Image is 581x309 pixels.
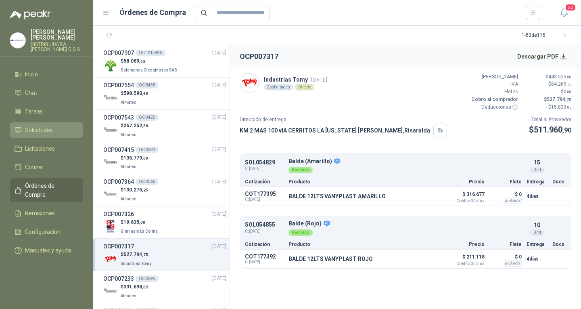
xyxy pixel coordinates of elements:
p: Cotización [245,242,284,247]
span: 391.698 [123,284,148,290]
span: ,25 [142,188,148,192]
a: OCP007554OC 8438[DATE] Company Logo$598.590,48Almatec [103,81,226,106]
a: OCP007543OC 8425[DATE] Company Logo$267.252,58Almatec [103,113,226,139]
span: 527.794 [547,97,571,102]
span: 19.635 [123,219,145,225]
span: Crédito 30 días [444,262,485,266]
p: [PERSON_NAME] [PERSON_NAME] [31,29,83,40]
img: Company Logo [103,123,117,137]
span: 135.779 [123,155,148,161]
span: 15.833 [551,104,571,110]
p: $ [121,122,148,130]
a: Chat [10,85,83,101]
p: Cobro al comprador [470,96,518,103]
div: OC 8381 [136,147,159,153]
p: $ 0 [489,252,522,262]
span: C: [DATE] [245,166,284,172]
a: Configuración [10,224,83,240]
div: Und [530,167,544,173]
p: 10 [534,221,540,229]
div: Incluido [503,260,522,267]
img: Company Logo [10,33,25,48]
p: COT177395 [245,191,284,197]
div: Recibido [288,167,313,173]
span: Licitaciones [25,144,55,153]
p: COT177392 [245,253,284,260]
p: Entrega [527,179,548,184]
span: 443.525 [548,74,571,80]
p: $ 316.677 [444,189,485,203]
p: BALDE 12LTS VANYPLAST AMARILLO [288,193,386,200]
span: ,00 [142,156,148,160]
p: $ 211.118 [444,252,485,266]
p: 4 días [527,191,548,201]
a: Solicitudes [10,122,83,138]
p: $ [121,154,148,162]
p: Dirección de entrega [240,116,447,124]
span: [DATE] [212,275,226,282]
p: DISTRIBUIDORA [PERSON_NAME] G S.A [31,42,83,52]
p: Producto [288,242,439,247]
img: Company Logo [103,252,117,266]
span: C: [DATE] [245,260,284,265]
span: [DATE] [212,210,226,218]
img: Company Logo [103,155,117,169]
span: Tareas [25,107,43,116]
h2: OCP007317 [240,51,278,62]
span: ,62 [139,59,145,63]
span: 267.252 [123,123,148,128]
a: OCP007233OC 8296[DATE] Company Logo$391.698,02Almatec [103,274,226,300]
h3: OCP007907 [103,48,134,57]
span: 58.069 [123,58,145,64]
img: Logo peakr [10,10,51,19]
p: Balde (Amarillo) [288,158,522,165]
span: C: [DATE] [245,197,284,202]
p: Producto [288,179,439,184]
img: Company Logo [103,91,117,105]
span: Salamanca Oleaginosas SAS [121,68,177,72]
span: Configuración [25,227,61,236]
a: Cotizar [10,160,83,175]
p: $ [523,80,571,88]
button: 20 [557,6,571,20]
div: 1 - 50 de 115 [522,29,571,42]
p: Balde (Rojo) [288,220,522,227]
a: Licitaciones [10,141,83,156]
span: ,85 [566,105,571,109]
span: Almatec [121,132,136,137]
h3: OCP007317 [103,242,134,251]
span: 527.794 [123,252,148,257]
span: Chat [25,88,37,97]
p: SOL054829 [245,160,284,166]
p: BALDE 12LTS VANYPLAST ROJO [288,256,372,262]
a: Tareas [10,104,83,119]
a: OCP007415OC 8381[DATE] Company Logo$135.779,00Almatec [103,145,226,171]
span: Crédito 30 días [444,199,485,203]
img: Company Logo [240,74,259,92]
a: Inicio [10,67,83,82]
p: $ [523,73,571,81]
span: 0 [564,89,571,95]
span: Solicitudes [25,126,53,135]
div: OC - 015985 [136,50,165,56]
h3: OCP007554 [103,81,134,90]
a: Manuales y ayuda [10,243,83,258]
span: [DATE] [311,77,327,83]
p: Fletes [470,88,518,96]
span: Cotizar [25,163,44,172]
div: 2 solicitudes [264,84,293,90]
p: 15 [534,158,540,167]
a: Remisiones [10,206,83,221]
div: OC 8296 [136,275,159,282]
h1: Órdenes de Compra [119,7,186,18]
span: 598.590 [123,90,148,96]
span: [DATE] [212,49,226,57]
p: [PERSON_NAME] [470,73,518,81]
span: 84.269 [551,81,571,87]
div: Incluido [503,198,522,204]
p: $ [121,283,148,291]
span: Inicio [25,70,38,79]
div: OC 8425 [136,114,159,121]
p: Docs [552,179,566,184]
a: OCP007907OC - 015985[DATE] Company Logo$58.069,62Salamanca Oleaginosas SAS [103,48,226,74]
